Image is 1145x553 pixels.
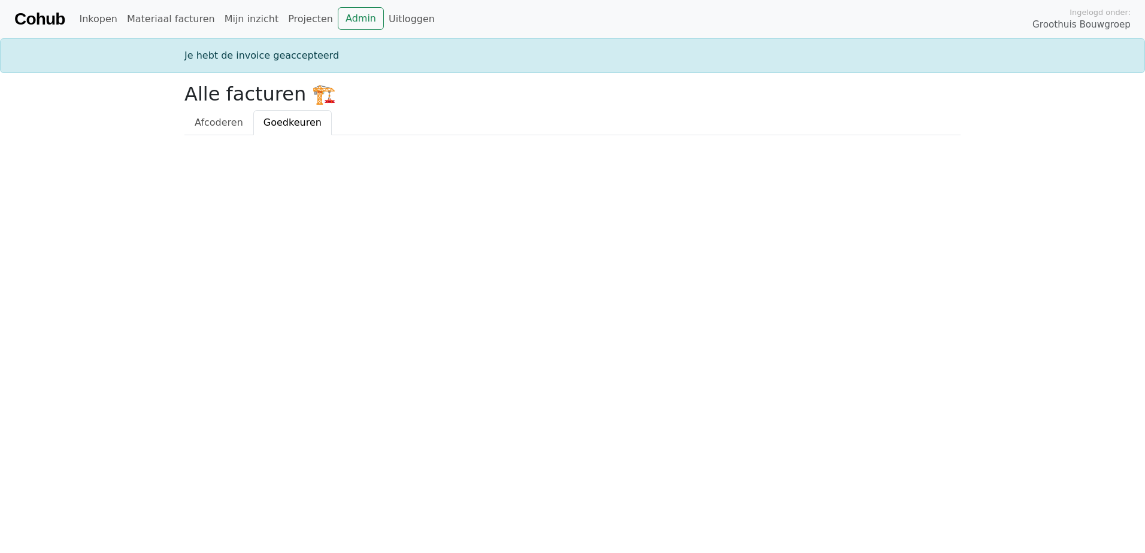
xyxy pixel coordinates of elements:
[338,7,384,30] a: Admin
[74,7,122,31] a: Inkopen
[184,110,253,135] a: Afcoderen
[263,117,322,128] span: Goedkeuren
[253,110,332,135] a: Goedkeuren
[283,7,338,31] a: Projecten
[122,7,220,31] a: Materiaal facturen
[1070,7,1131,18] span: Ingelogd onder:
[195,117,243,128] span: Afcoderen
[384,7,440,31] a: Uitloggen
[1032,18,1131,32] span: Groothuis Bouwgroep
[184,83,961,105] h2: Alle facturen 🏗️
[220,7,284,31] a: Mijn inzicht
[177,48,968,63] div: Je hebt de invoice geaccepteerd
[14,5,65,34] a: Cohub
